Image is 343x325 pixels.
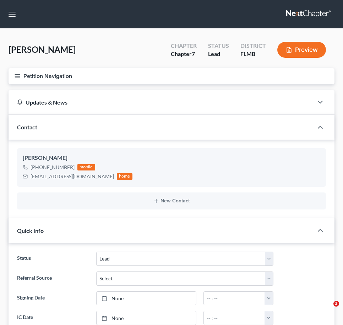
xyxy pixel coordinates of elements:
[240,50,266,58] div: FLMB
[97,292,196,305] a: None
[13,271,93,286] label: Referral Source
[31,173,114,180] div: [EMAIL_ADDRESS][DOMAIN_NAME]
[97,311,196,325] a: None
[277,42,326,58] button: Preview
[208,50,229,58] div: Lead
[333,301,339,307] span: 3
[17,227,44,234] span: Quick Info
[23,198,320,204] button: New Contact
[77,164,95,170] div: mobile
[31,164,75,171] div: [PHONE_NUMBER]
[13,252,93,266] label: Status
[9,68,334,84] button: Petition Navigation
[204,311,265,325] input: -- : --
[17,124,37,130] span: Contact
[204,292,265,305] input: -- : --
[171,42,197,50] div: Chapter
[117,173,132,180] div: home
[17,99,305,106] div: Updates & News
[13,311,93,325] label: IC Date
[13,291,93,306] label: Signing Date
[171,50,197,58] div: Chapter
[9,44,76,55] span: [PERSON_NAME]
[240,42,266,50] div: District
[208,42,229,50] div: Status
[192,50,195,57] span: 7
[319,301,336,318] iframe: Intercom live chat
[23,154,320,162] div: [PERSON_NAME]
